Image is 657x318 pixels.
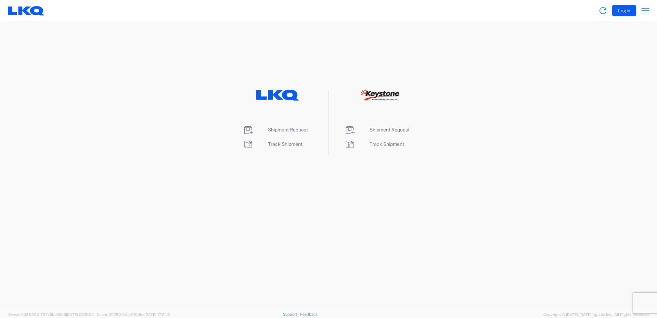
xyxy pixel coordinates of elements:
span: Client: 2025.20.0-e640dba [97,313,170,317]
span: Server: 2025.20.0-734e5bc92d9 [8,313,94,317]
a: Track Shipment [243,141,302,147]
span: Shipment Request [370,127,410,132]
span: [DATE] 09:51:07 [66,313,94,317]
a: Feedback [300,312,318,316]
span: Copyright © [DATE]-[DATE] Agistix Inc., All Rights Reserved [543,311,649,318]
span: Track Shipment [268,141,302,147]
a: Track Shipment [344,141,404,147]
a: Support [283,312,300,316]
span: Track Shipment [370,141,404,147]
button: Login [612,5,636,16]
span: Shipment Request [268,127,308,132]
span: [DATE] 17:21:12 [144,313,170,317]
a: Shipment Request [243,127,308,132]
a: Shipment Request [344,127,410,132]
